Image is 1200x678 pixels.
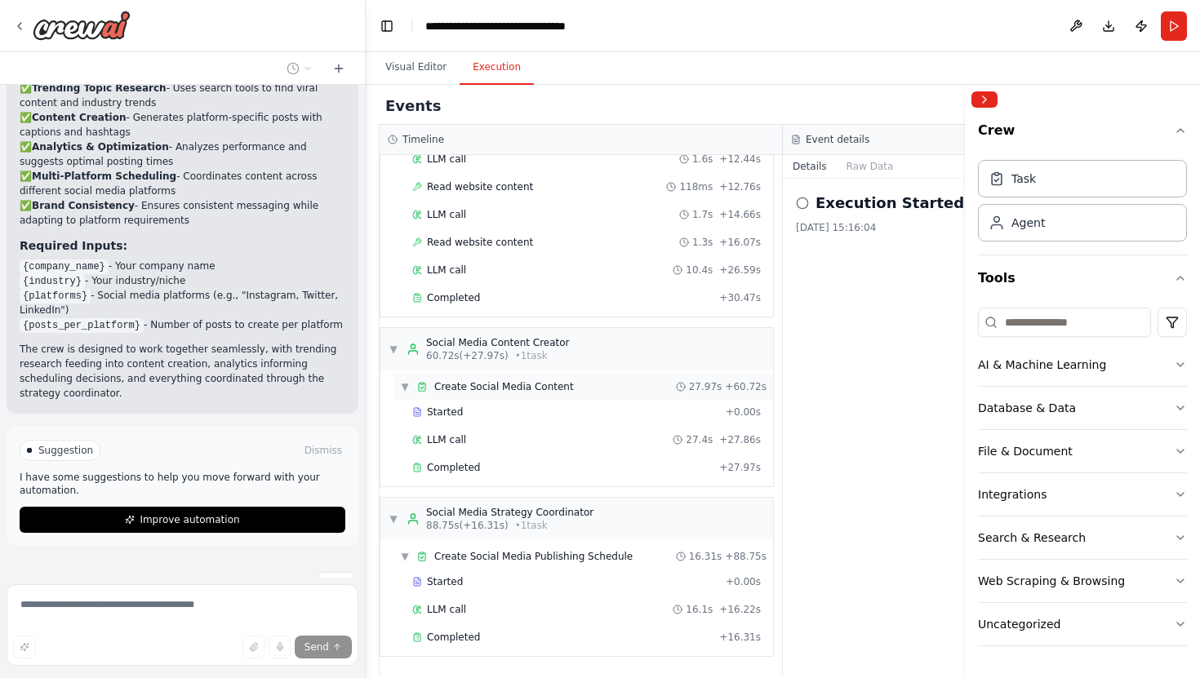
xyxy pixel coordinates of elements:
[978,516,1187,559] button: Search & Research
[978,443,1073,459] div: File & Document
[978,473,1187,516] button: Integrations
[20,274,85,289] code: {industry}
[686,433,713,446] span: 27.4s
[725,550,767,563] span: + 88.75s
[689,550,722,563] span: 16.31s
[326,59,352,78] button: Start a new chat
[1011,215,1045,231] div: Agent
[426,506,593,519] div: Social Media Strategy Coordinator
[32,112,127,123] strong: Content Creation
[719,236,761,249] span: + 16.07s
[400,380,410,393] span: ▼
[978,603,1187,645] button: Uncategorized
[376,15,398,38] button: Hide left sidebar
[20,289,91,304] code: {platforms}
[692,208,713,221] span: 1.7s
[38,444,93,457] span: Suggestion
[719,433,761,446] span: + 27.86s
[33,11,131,40] img: Logo
[426,519,509,532] span: 88.75s (+16.31s)
[434,380,574,393] span: Create Social Media Content
[978,400,1076,416] div: Database & Data
[1011,171,1036,187] div: Task
[425,18,632,34] nav: breadcrumb
[460,51,534,85] button: Execution
[806,133,869,146] h3: Event details
[242,636,265,658] button: Upload files
[978,153,1187,255] div: Crew
[13,636,36,658] button: Improve this prompt
[389,343,398,356] span: ▼
[389,512,398,525] span: ▼
[726,405,761,419] span: + 0.00s
[32,200,135,211] strong: Brand Consistency
[427,153,466,166] span: LLM call
[427,433,466,446] span: LLM call
[837,155,904,178] button: Raw Data
[719,180,761,193] span: + 12.76s
[20,81,345,228] p: ✅ - Uses search tools to find viral content and industry trends ✅ - Generates platform-specific p...
[400,550,410,563] span: ▼
[20,471,345,497] p: I have some suggestions to help you move forward with your automation.
[978,114,1187,153] button: Crew
[692,153,713,166] span: 1.6s
[20,239,127,252] strong: Required Inputs:
[719,264,761,277] span: + 26.59s
[427,575,463,588] span: Started
[783,155,837,178] button: Details
[719,603,761,616] span: + 16.22s
[427,631,480,644] span: Completed
[427,405,463,419] span: Started
[958,85,971,678] button: Toggle Sidebar
[427,291,480,304] span: Completed
[978,573,1125,589] div: Web Scraping & Browsing
[32,171,176,182] strong: Multi-Platform Scheduling
[32,82,167,94] strong: Trending Topic Research
[686,603,713,616] span: 16.1s
[427,264,466,277] span: LLM call
[304,640,329,654] span: Send
[269,636,291,658] button: Click to speak your automation idea
[402,133,444,146] h3: Timeline
[719,208,761,221] span: + 14.66s
[295,636,352,658] button: Send
[20,342,345,401] p: The crew is designed to work together seamlessly, with trending research feeding into content cre...
[978,560,1187,602] button: Web Scraping & Browsing
[434,550,633,563] span: Create Social Media Publishing Schedule
[20,288,345,317] li: - Social media platforms (e.g., "Instagram, Twitter, LinkedIn")
[978,387,1187,429] button: Database & Data
[301,442,345,459] button: Dismiss
[515,519,548,532] span: • 1 task
[971,91,998,108] button: Collapse right sidebar
[978,357,1106,373] div: AI & Machine Learning
[978,616,1060,632] div: Uncategorized
[719,153,761,166] span: + 12.44s
[978,530,1086,546] div: Search & Research
[679,180,713,193] span: 118ms
[20,507,345,533] button: Improve automation
[978,255,1187,301] button: Tools
[20,259,109,274] code: {company_name}
[692,236,713,249] span: 1.3s
[20,318,144,333] code: {posts_per_platform}
[978,486,1047,503] div: Integrations
[726,575,761,588] span: + 0.00s
[426,336,570,349] div: Social Media Content Creator
[978,430,1187,472] button: File & Document
[719,461,761,474] span: + 27.97s
[427,603,466,616] span: LLM call
[20,273,345,288] li: - Your industry/niche
[689,380,722,393] span: 27.97s
[426,349,509,362] span: 60.72s (+27.97s)
[719,291,761,304] span: + 30.47s
[686,264,713,277] span: 10.4s
[280,59,319,78] button: Switch to previous chat
[20,317,345,332] li: - Number of posts to create per platform
[515,349,548,362] span: • 1 task
[719,631,761,644] span: + 16.31s
[372,51,460,85] button: Visual Editor
[385,95,441,117] h2: Events
[427,461,480,474] span: Completed
[816,192,964,215] h2: Execution Started
[427,208,466,221] span: LLM call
